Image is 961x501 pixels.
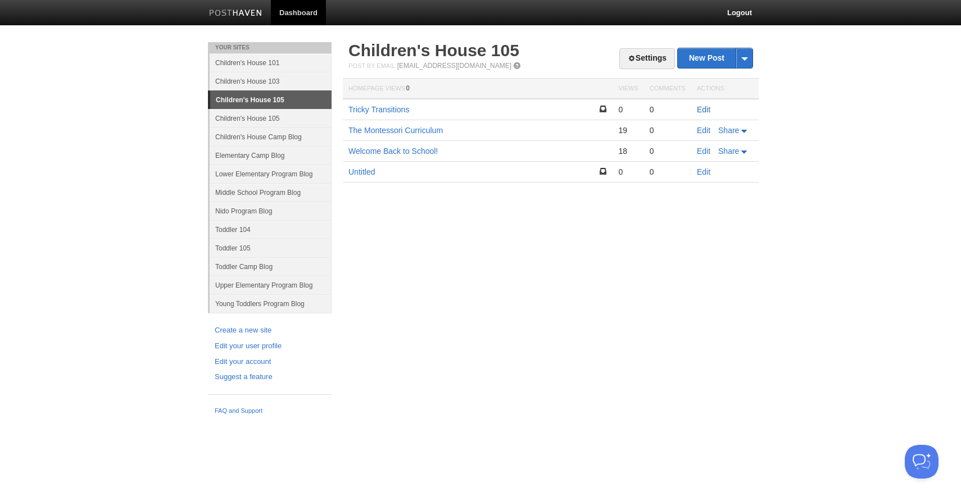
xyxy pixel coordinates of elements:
a: Edit [697,167,710,176]
span: Post by Email [348,62,395,69]
span: Share [718,126,739,135]
th: Views [613,79,643,99]
a: Untitled [348,167,375,176]
a: Middle School Program Blog [210,183,332,202]
a: Children's House 103 [210,72,332,90]
a: Toddler 104 [210,220,332,239]
div: 19 [618,125,638,135]
a: Children's House 105 [210,109,332,127]
a: Suggest a feature [215,371,325,383]
a: Edit your account [215,356,325,368]
a: Welcome Back to School! [348,147,438,156]
a: The Montessori Curriculum [348,126,443,135]
div: 0 [618,104,638,115]
a: Edit [697,147,710,156]
a: Young Toddlers Program Blog [210,294,332,313]
div: 0 [650,146,686,156]
a: Toddler 105 [210,239,332,257]
a: Edit [697,126,710,135]
a: New Post [678,48,753,68]
th: Actions [691,79,759,99]
div: 18 [618,146,638,156]
div: 0 [650,125,686,135]
a: Settings [619,48,675,69]
li: Your Sites [208,42,332,53]
a: Nido Program Blog [210,202,332,220]
a: Create a new site [215,325,325,336]
th: Homepage Views [343,79,613,99]
a: Children's House 105 [210,91,332,109]
a: Children's House 105 [348,41,519,60]
div: 0 [618,167,638,177]
img: Posthaven-bar [209,10,262,18]
a: Children's House 101 [210,53,332,72]
span: Share [718,147,739,156]
span: 0 [406,84,410,92]
div: 0 [650,104,686,115]
a: Tricky Transitions [348,105,409,114]
iframe: Help Scout Beacon - Open [905,445,939,479]
a: Upper Elementary Program Blog [210,276,332,294]
div: 0 [650,167,686,177]
a: FAQ and Support [215,406,325,416]
a: Children's House Camp Blog [210,127,332,146]
a: Elementary Camp Blog [210,146,332,165]
a: Lower Elementary Program Blog [210,165,332,183]
th: Comments [644,79,691,99]
a: Edit [697,105,710,114]
a: Edit your user profile [215,340,325,352]
a: Toddler Camp Blog [210,257,332,276]
a: [EMAIL_ADDRESS][DOMAIN_NAME] [397,62,511,70]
